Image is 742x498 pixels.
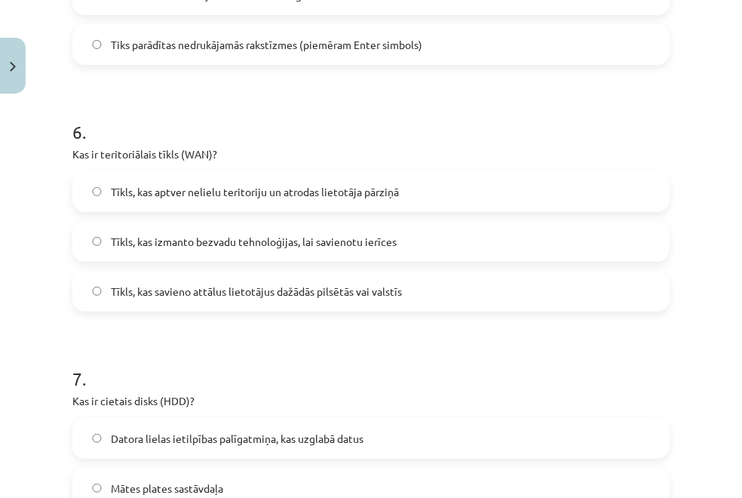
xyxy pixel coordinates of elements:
p: Kas ir cietais disks (HDD)? [72,393,670,409]
h1: 6 . [72,95,670,142]
span: Datora lielas ietilpības palīgatmiņa, kas uzglabā datus [111,431,363,447]
span: Tiks parādītas nedrukājamās rakstīzmes (piemēram Enter simbols) [111,37,422,53]
input: Mātes plates sastāvdaļa [92,484,102,493]
img: icon-close-lesson-0947bae3869378f0d4975bcd49f059093ad1ed9edebbc8119c70593378902aed.svg [10,62,16,72]
input: Datora lielas ietilpības palīgatmiņa, kas uzglabā datus [92,434,102,444]
h1: 7 . [72,342,670,389]
span: Tīkls, kas savieno attālus lietotājus dažādās pilsētās vai valstīs [111,284,402,300]
p: Kas ir teritoriālais tīkls (WAN)? [72,146,670,162]
input: Tīkls, kas izmanto bezvadu tehnoloģijas, lai savienotu ierīces [92,237,102,247]
input: Tīkls, kas savieno attālus lietotājus dažādās pilsētās vai valstīs [92,287,102,297]
input: Tiks parādītas nedrukājamās rakstīzmes (piemēram Enter simbols) [92,40,102,50]
span: Mātes plates sastāvdaļa [111,481,223,496]
span: Tīkls, kas aptver nelielu teritoriju un atrodas lietotāja pārziņā [111,184,399,200]
input: Tīkls, kas aptver nelielu teritoriju un atrodas lietotāja pārziņā [92,187,102,197]
span: Tīkls, kas izmanto bezvadu tehnoloģijas, lai savienotu ierīces [111,234,397,250]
